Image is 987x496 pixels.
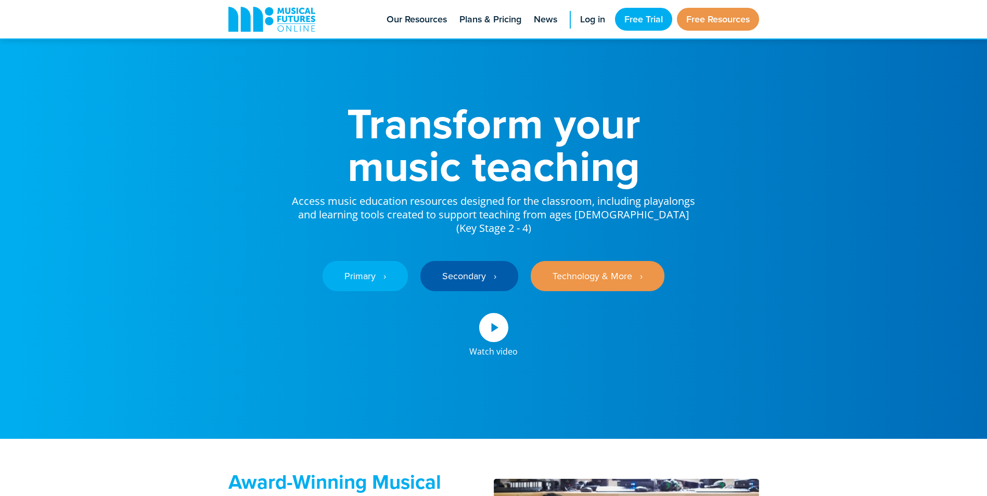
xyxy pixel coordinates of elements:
span: Plans & Pricing [459,12,521,27]
a: Free Trial [615,8,672,31]
a: Free Resources [677,8,759,31]
a: Technology & More ‎‏‏‎ ‎ › [531,261,664,291]
a: Primary ‎‏‏‎ ‎ › [323,261,408,291]
div: Watch video [469,342,518,356]
span: Our Resources [387,12,447,27]
h1: Transform your music teaching [291,102,697,187]
p: Access music education resources designed for the classroom, including playalongs and learning to... [291,187,697,235]
span: Log in [580,12,605,27]
span: News [534,12,557,27]
a: Secondary ‎‏‏‎ ‎ › [420,261,518,291]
